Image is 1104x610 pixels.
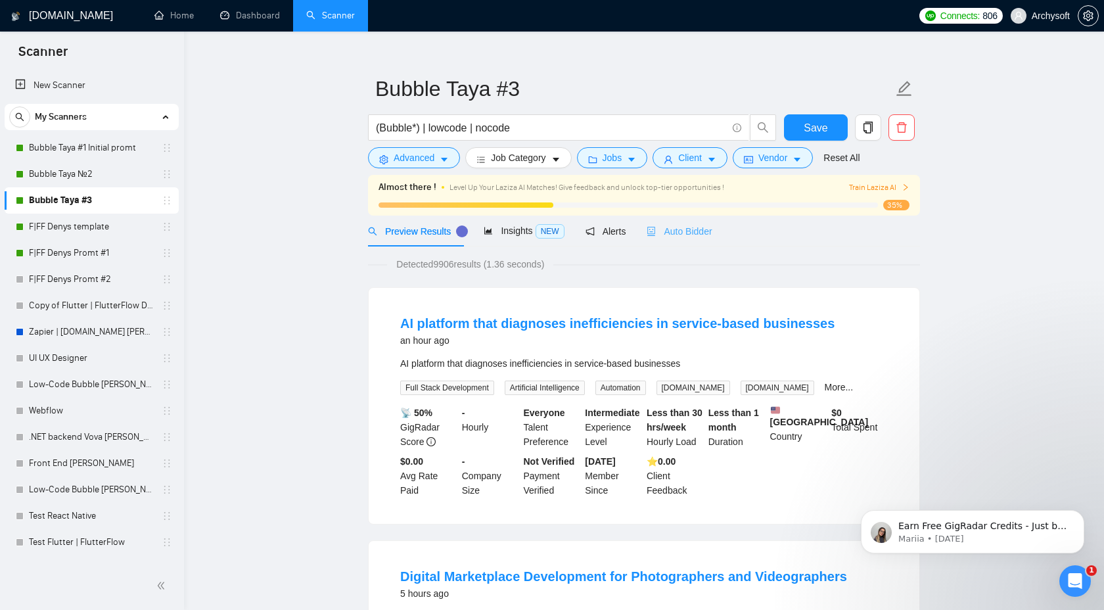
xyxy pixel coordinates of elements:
[588,154,597,164] span: folder
[162,379,172,390] span: holder
[376,120,727,136] input: Search Freelance Jobs...
[29,240,154,266] a: F|FF Denys Promt #1
[582,454,644,498] div: Member Since
[750,122,775,133] span: search
[162,195,172,206] span: holder
[577,147,648,168] button: folderJobscaret-down
[29,503,154,529] a: Test React Native
[162,143,172,153] span: holder
[491,151,545,165] span: Job Category
[855,114,881,141] button: copy
[29,424,154,450] a: .NET backend Vova [PERSON_NAME]
[925,11,936,21] img: upwork-logo.png
[1078,11,1099,21] a: setting
[627,154,636,164] span: caret-down
[521,406,583,449] div: Talent Preference
[849,181,909,194] button: Train Laziza AI
[1014,11,1023,20] span: user
[647,456,676,467] b: ⭐️ 0.00
[883,200,909,210] span: 35%
[162,274,172,285] span: holder
[154,10,194,21] a: homeHome
[771,406,780,415] img: 🇺🇸
[1078,11,1098,21] span: setting
[162,432,172,442] span: holder
[585,408,639,418] b: Intermediate
[29,161,154,187] a: Bubble Taya №2
[707,154,716,164] span: caret-down
[708,408,759,433] b: Less than 1 month
[888,114,915,141] button: delete
[804,120,827,136] span: Save
[398,454,459,498] div: Avg Rate Paid
[585,456,615,467] b: [DATE]
[524,456,575,467] b: Not Verified
[29,529,154,555] a: Test Flutter | FlutterFlow
[456,225,468,237] div: Tooltip anchor
[476,154,486,164] span: bars
[400,316,835,331] a: AI platform that diagnoses inefficiencies in service-based businesses
[400,586,847,601] div: 5 hours ago
[741,381,814,395] span: [DOMAIN_NAME]
[29,345,154,371] a: UI UX Designer
[29,319,154,345] a: Zapier | [DOMAIN_NAME] [PERSON_NAME]
[706,406,768,449] div: Duration
[1059,565,1091,597] iframe: Intercom live chat
[5,72,179,99] li: New Scanner
[29,187,154,214] a: Bubble Taya #3
[156,579,170,592] span: double-left
[162,458,172,469] span: holder
[57,38,227,362] span: Earn Free GigRadar Credits - Just by Sharing Your Story! 💬 Want more credits for sending proposal...
[394,151,434,165] span: Advanced
[306,10,355,21] a: searchScanner
[902,183,909,191] span: right
[459,406,521,449] div: Hourly
[940,9,980,23] span: Connects:
[35,104,87,130] span: My Scanners
[29,398,154,424] a: Webflow
[162,169,172,179] span: holder
[15,72,168,99] a: New Scanner
[10,112,30,122] span: search
[582,406,644,449] div: Experience Level
[744,154,753,164] span: idcard
[484,225,564,236] span: Insights
[449,183,724,192] span: Level Up Your Laziza AI Matches! Give feedback and unlock top-tier opportunities !
[162,537,172,548] span: holder
[57,51,227,62] p: Message from Mariia, sent 3d ago
[9,106,30,128] button: search
[647,408,702,433] b: Less than 30 hrs/week
[29,450,154,477] a: Front End [PERSON_NAME]
[162,353,172,364] span: holder
[400,456,423,467] b: $0.00
[400,381,494,395] span: Full Stack Development
[889,122,914,133] span: delete
[379,154,388,164] span: setting
[653,147,727,168] button: userClientcaret-down
[505,381,585,395] span: Artificial Intelligence
[784,114,848,141] button: Save
[29,135,154,161] a: Bubble Taya #1 Initial promt
[647,226,712,237] span: Auto Bidder
[162,248,172,258] span: holder
[387,257,553,271] span: Detected 9906 results (1.36 seconds)
[586,227,595,236] span: notification
[644,406,706,449] div: Hourly Load
[678,151,702,165] span: Client
[29,555,154,582] a: Webflow [PERSON_NAME]
[656,381,730,395] span: [DOMAIN_NAME]
[586,226,626,237] span: Alerts
[220,10,280,21] a: dashboardDashboard
[750,114,776,141] button: search
[793,154,802,164] span: caret-down
[29,266,154,293] a: F|FF Denys Promt #2
[829,406,890,449] div: Total Spent
[825,382,854,392] a: More...
[29,371,154,398] a: Low-Code Bubble [PERSON_NAME]
[664,154,673,164] span: user
[831,408,842,418] b: $ 0
[162,511,172,521] span: holder
[29,293,154,319] a: Copy of Flutter | FlutterFlow Denys (T,T,S) New promt
[896,80,913,97] span: edit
